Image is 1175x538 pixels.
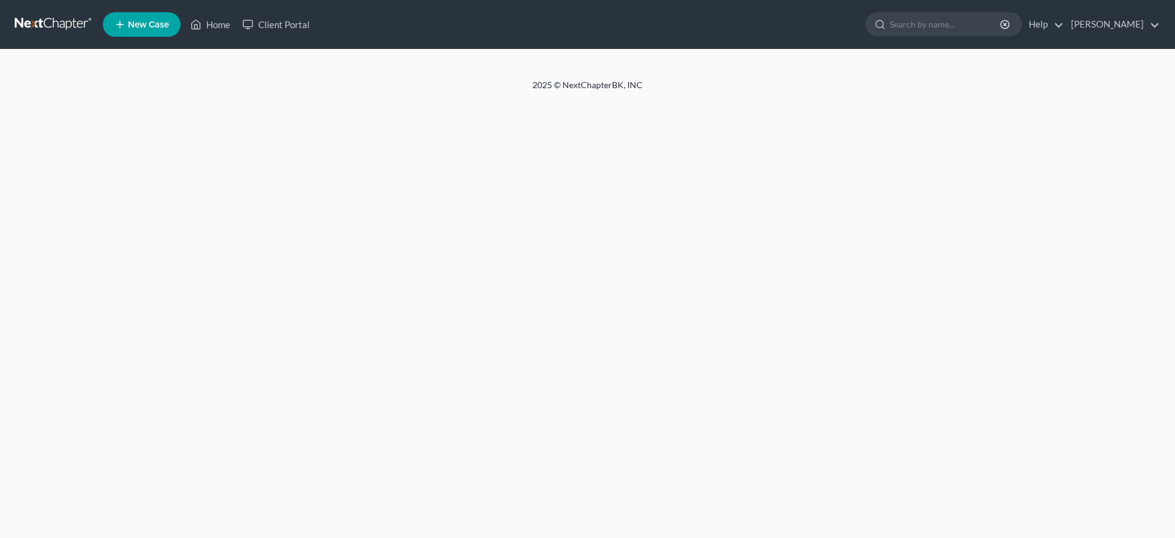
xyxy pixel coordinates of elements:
[236,13,316,35] a: Client Portal
[128,20,169,29] span: New Case
[1065,13,1160,35] a: [PERSON_NAME]
[890,13,1002,35] input: Search by name...
[239,79,936,101] div: 2025 © NextChapterBK, INC
[1023,13,1064,35] a: Help
[184,13,236,35] a: Home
